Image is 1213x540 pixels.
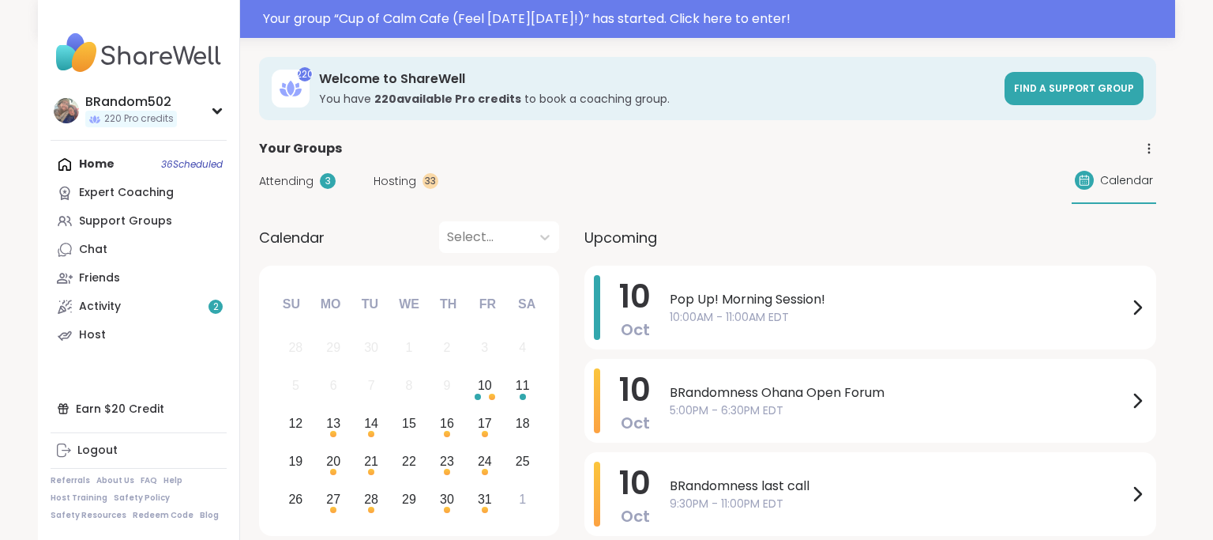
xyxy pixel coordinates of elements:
[51,395,227,423] div: Earn $20 Credit
[392,331,426,365] div: Not available Wednesday, October 1st, 2025
[51,321,227,349] a: Host
[263,9,1166,28] div: Your group “ Cup of Calm Cafe (Feel [DATE][DATE]!) ” has started. Click here to enter!
[319,91,995,107] h3: You have to book a coaching group.
[505,482,539,516] div: Choose Saturday, November 1st, 2025
[364,337,378,358] div: 30
[364,413,378,434] div: 14
[392,444,426,478] div: Choose Wednesday, October 22nd, 2025
[313,287,347,322] div: Mo
[392,407,426,441] div: Choose Wednesday, October 15th, 2025
[516,413,530,434] div: 18
[51,207,227,236] a: Support Groups
[320,173,336,189] div: 3
[505,331,539,365] div: Not available Saturday, October 4th, 2025
[670,496,1128,512] span: 9:30PM - 11:00PM EDT
[402,413,416,434] div: 15
[516,375,530,396] div: 11
[114,493,170,504] a: Safety Policy
[355,407,389,441] div: Choose Tuesday, October 14th, 2025
[298,67,312,81] div: 220
[326,337,340,358] div: 29
[279,482,313,516] div: Choose Sunday, October 26th, 2025
[51,179,227,207] a: Expert Coaching
[279,331,313,365] div: Not available Sunday, September 28th, 2025
[292,375,299,396] div: 5
[326,451,340,472] div: 20
[317,331,351,365] div: Not available Monday, September 29th, 2025
[141,475,157,486] a: FAQ
[51,25,227,81] img: ShareWell Nav Logo
[422,173,438,189] div: 33
[51,510,126,521] a: Safety Resources
[288,413,302,434] div: 12
[279,444,313,478] div: Choose Sunday, October 19th, 2025
[355,369,389,403] div: Not available Tuesday, October 7th, 2025
[317,482,351,516] div: Choose Monday, October 27th, 2025
[200,510,219,521] a: Blog
[468,369,501,403] div: Choose Friday, October 10th, 2025
[276,329,541,518] div: month 2025-10
[355,444,389,478] div: Choose Tuesday, October 21st, 2025
[670,402,1128,419] span: 5:00PM - 6:30PM EDT
[468,407,501,441] div: Choose Friday, October 17th, 2025
[670,290,1128,309] span: Pop Up! Morning Session!
[279,407,313,441] div: Choose Sunday, October 12th, 2025
[77,443,118,459] div: Logout
[1100,172,1153,189] span: Calendar
[430,444,464,478] div: Choose Thursday, October 23rd, 2025
[51,493,107,504] a: Host Training
[259,139,342,158] span: Your Groups
[364,451,378,472] div: 21
[431,287,466,322] div: Th
[621,412,650,434] span: Oct
[670,383,1128,402] span: BRandomness Ohana Open Forum
[317,444,351,478] div: Choose Monday, October 20th, 2025
[1005,72,1144,105] a: Find a support group
[355,331,389,365] div: Not available Tuesday, September 30th, 2025
[79,242,107,258] div: Chat
[430,482,464,516] div: Choose Thursday, October 30th, 2025
[288,489,302,510] div: 26
[355,482,389,516] div: Choose Tuesday, October 28th, 2025
[430,407,464,441] div: Choose Thursday, October 16th, 2025
[481,337,488,358] div: 3
[326,413,340,434] div: 13
[288,451,302,472] div: 19
[392,287,426,322] div: We
[468,444,501,478] div: Choose Friday, October 24th, 2025
[478,489,492,510] div: 31
[478,375,492,396] div: 10
[374,173,416,190] span: Hosting
[505,369,539,403] div: Choose Saturday, October 11th, 2025
[51,436,227,465] a: Logout
[516,451,530,472] div: 25
[392,369,426,403] div: Not available Wednesday, October 8th, 2025
[519,489,526,510] div: 1
[470,287,505,322] div: Fr
[51,236,227,264] a: Chat
[440,489,454,510] div: 30
[79,327,106,343] div: Host
[430,331,464,365] div: Not available Thursday, October 2nd, 2025
[402,451,416,472] div: 22
[79,270,120,286] div: Friends
[259,227,325,248] span: Calendar
[104,112,174,126] span: 220 Pro credits
[163,475,182,486] a: Help
[51,475,90,486] a: Referrals
[505,407,539,441] div: Choose Saturday, October 18th, 2025
[274,287,309,322] div: Su
[79,299,121,315] div: Activity
[85,93,177,111] div: BRandom502
[330,375,337,396] div: 6
[430,369,464,403] div: Not available Thursday, October 9th, 2025
[505,444,539,478] div: Choose Saturday, October 25th, 2025
[443,375,450,396] div: 9
[619,461,651,505] span: 10
[279,369,313,403] div: Not available Sunday, October 5th, 2025
[1014,81,1134,95] span: Find a support group
[133,510,193,521] a: Redeem Code
[368,375,375,396] div: 7
[317,407,351,441] div: Choose Monday, October 13th, 2025
[54,98,79,123] img: BRandom502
